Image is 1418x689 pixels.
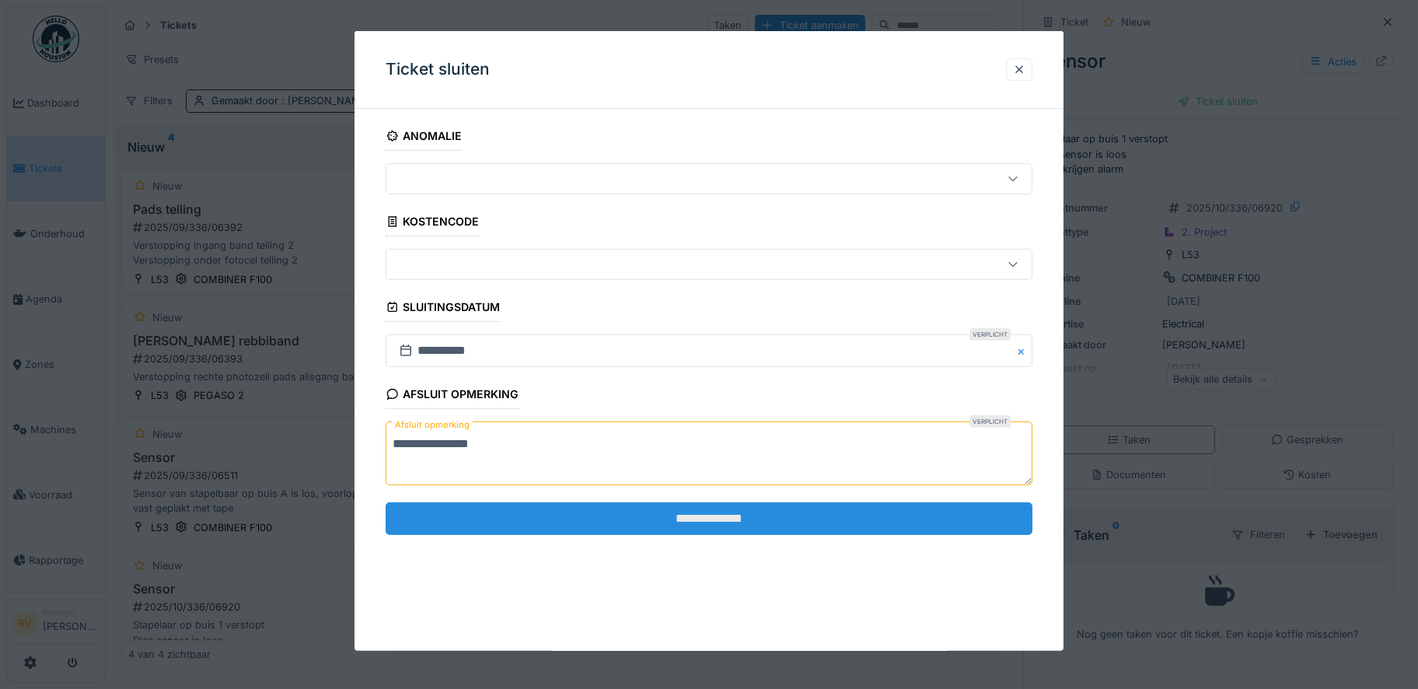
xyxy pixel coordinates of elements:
[386,383,519,409] div: Afsluit opmerking
[392,415,473,435] label: Afsluit opmerking
[386,296,500,322] div: Sluitingsdatum
[969,415,1011,428] div: Verplicht
[969,328,1011,341] div: Verplicht
[386,60,490,79] h3: Ticket sluiten
[386,210,479,236] div: Kostencode
[1015,334,1032,367] button: Close
[386,124,462,151] div: Anomalie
